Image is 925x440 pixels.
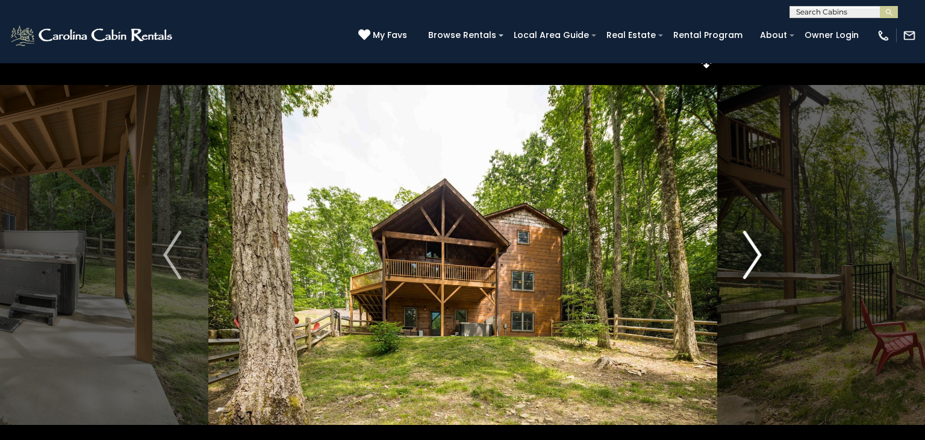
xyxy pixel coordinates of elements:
img: arrow [163,231,181,279]
a: Real Estate [600,26,662,45]
a: Rental Program [667,26,749,45]
span: My Favs [373,29,407,42]
a: Local Area Guide [508,26,595,45]
a: About [754,26,793,45]
img: arrow [744,231,762,279]
a: My Favs [358,29,410,42]
img: phone-regular-white.png [877,29,890,42]
a: Owner Login [799,26,865,45]
a: Browse Rentals [422,26,502,45]
img: mail-regular-white.png [903,29,916,42]
img: White-1-2.png [9,24,176,48]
